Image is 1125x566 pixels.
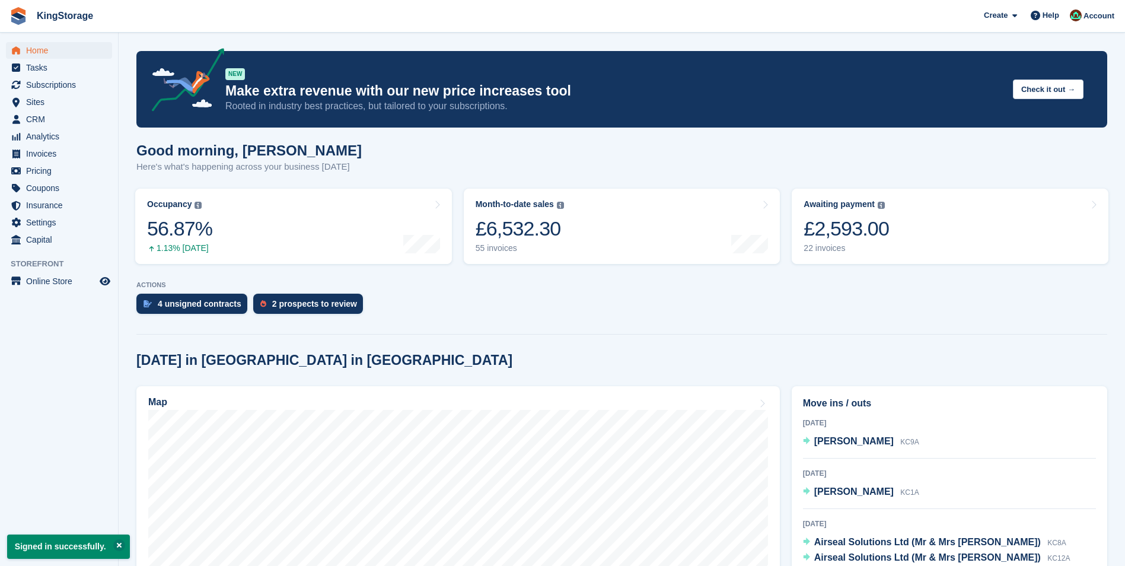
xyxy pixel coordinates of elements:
[803,485,919,500] a: [PERSON_NAME] KC1A
[26,231,97,248] span: Capital
[144,300,152,307] img: contract_signature_icon-13c848040528278c33f63329250d36e43548de30e8caae1d1a13099fd9432cc5.svg
[136,352,512,368] h2: [DATE] in [GEOGRAPHIC_DATA] in [GEOGRAPHIC_DATA]
[225,82,1003,100] p: Make extra revenue with our new price increases tool
[11,258,118,270] span: Storefront
[7,535,130,559] p: Signed in successfully.
[147,243,212,253] div: 1.13% [DATE]
[476,243,564,253] div: 55 invoices
[878,202,885,209] img: icon-info-grey-7440780725fd019a000dd9b08b2336e03edf1995a4989e88bcd33f0948082b44.svg
[225,100,1003,113] p: Rooted in industry best practices, but tailored to your subscriptions.
[225,68,245,80] div: NEW
[135,189,452,264] a: Occupancy 56.87% 1.13% [DATE]
[6,77,112,93] a: menu
[147,217,212,241] div: 56.87%
[260,300,266,307] img: prospect-51fa495bee0391a8d652442698ab0144808aea92771e9ea1ae160a38d050c398.svg
[1047,554,1070,562] span: KC12A
[26,197,97,214] span: Insurance
[803,418,1096,428] div: [DATE]
[26,273,97,290] span: Online Store
[136,294,253,320] a: 4 unsigned contracts
[814,436,894,446] span: [PERSON_NAME]
[804,243,889,253] div: 22 invoices
[26,180,97,196] span: Coupons
[814,552,1041,562] span: Airseal Solutions Ltd (Mr & Mrs [PERSON_NAME])
[792,189,1108,264] a: Awaiting payment £2,593.00 22 invoices
[158,299,241,309] div: 4 unsigned contracts
[253,294,369,320] a: 2 prospects to review
[900,438,919,446] span: KC9A
[984,9,1008,21] span: Create
[476,199,554,209] div: Month-to-date sales
[6,214,112,231] a: menu
[26,77,97,93] span: Subscriptions
[136,142,362,158] h1: Good morning, [PERSON_NAME]
[6,163,112,179] a: menu
[26,128,97,145] span: Analytics
[98,274,112,288] a: Preview store
[6,197,112,214] a: menu
[6,231,112,248] a: menu
[804,199,875,209] div: Awaiting payment
[26,145,97,162] span: Invoices
[803,535,1066,551] a: Airseal Solutions Ltd (Mr & Mrs [PERSON_NAME]) KC8A
[464,189,780,264] a: Month-to-date sales £6,532.30 55 invoices
[6,145,112,162] a: menu
[147,199,192,209] div: Occupancy
[804,217,889,241] div: £2,593.00
[32,6,98,26] a: KingStorage
[6,42,112,59] a: menu
[142,48,225,116] img: price-adjustments-announcement-icon-8257ccfd72463d97f412b2fc003d46551f7dbcb40ab6d574587a9cd5c0d94...
[6,111,112,128] a: menu
[136,281,1107,289] p: ACTIONS
[6,273,112,290] a: menu
[803,434,919,450] a: [PERSON_NAME] KC9A
[557,202,564,209] img: icon-info-grey-7440780725fd019a000dd9b08b2336e03edf1995a4989e88bcd33f0948082b44.svg
[26,163,97,179] span: Pricing
[195,202,202,209] img: icon-info-grey-7440780725fd019a000dd9b08b2336e03edf1995a4989e88bcd33f0948082b44.svg
[1083,10,1114,22] span: Account
[272,299,357,309] div: 2 prospects to review
[9,7,27,25] img: stora-icon-8386f47178a22dfd0bd8f6a31ec36ba5ce8667c1dd55bd0f319d3a0aa187defe.svg
[1013,80,1083,99] button: Check it out →
[26,214,97,231] span: Settings
[814,486,894,497] span: [PERSON_NAME]
[136,160,362,174] p: Here's what's happening across your business [DATE]
[6,180,112,196] a: menu
[476,217,564,241] div: £6,532.30
[26,59,97,76] span: Tasks
[6,59,112,76] a: menu
[803,468,1096,479] div: [DATE]
[814,537,1041,547] span: Airseal Solutions Ltd (Mr & Mrs [PERSON_NAME])
[803,519,1096,529] div: [DATE]
[26,111,97,128] span: CRM
[1043,9,1059,21] span: Help
[26,94,97,110] span: Sites
[148,397,167,408] h2: Map
[6,94,112,110] a: menu
[900,488,919,497] span: KC1A
[803,396,1096,411] h2: Move ins / outs
[1070,9,1082,21] img: John King
[26,42,97,59] span: Home
[1047,539,1066,547] span: KC8A
[803,551,1070,566] a: Airseal Solutions Ltd (Mr & Mrs [PERSON_NAME]) KC12A
[6,128,112,145] a: menu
